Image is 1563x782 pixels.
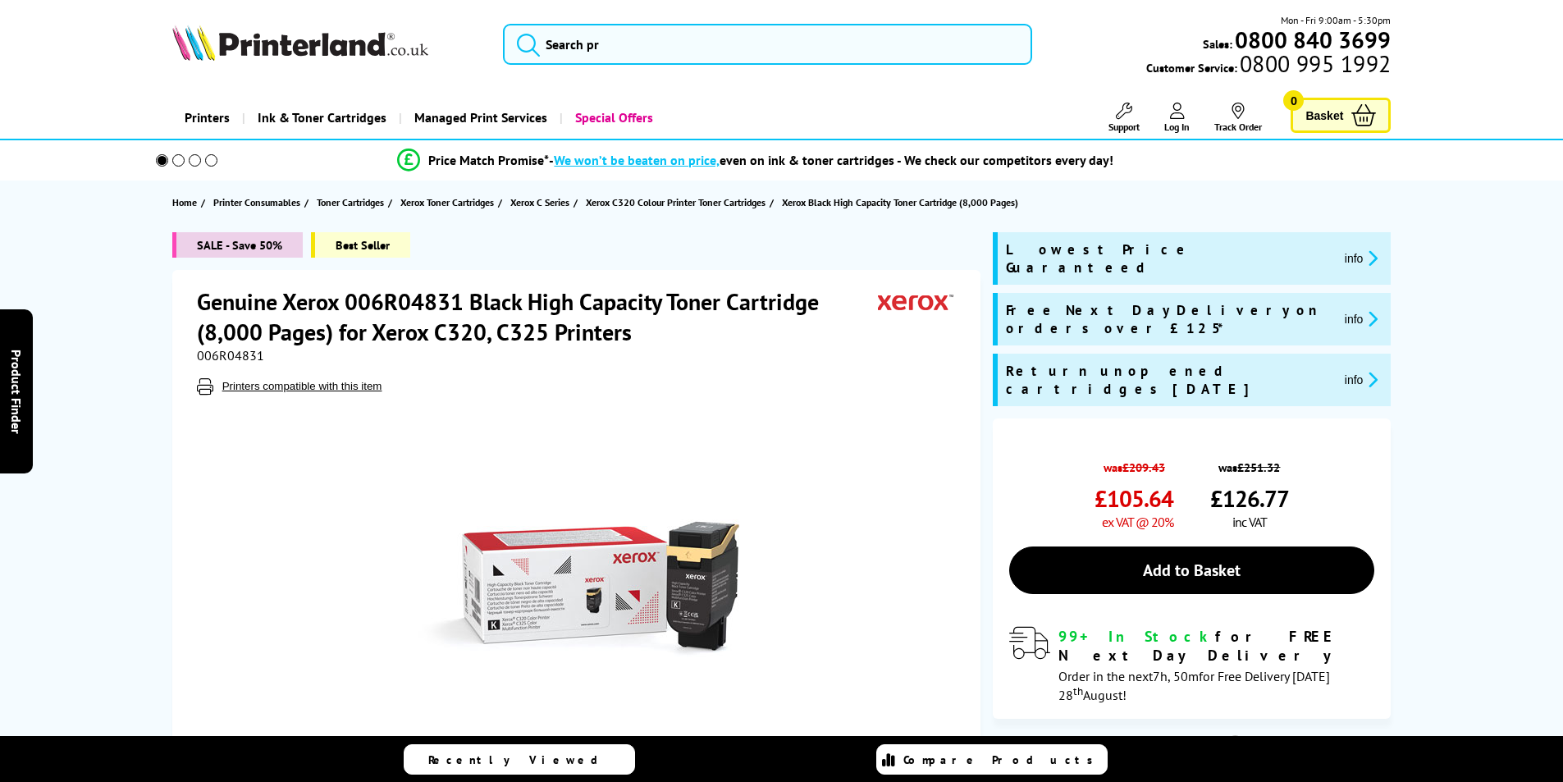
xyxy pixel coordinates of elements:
[317,194,388,211] a: Toner Cartridges
[8,349,25,433] span: Product Finder
[1281,12,1391,28] span: Mon - Fri 9:00am - 5:30pm
[400,194,498,211] a: Xerox Toner Cartridges
[428,752,615,767] span: Recently Viewed
[172,25,483,64] a: Printerland Logo
[1108,121,1140,133] span: Support
[1340,249,1383,268] button: promo-description
[1058,627,1374,665] div: for FREE Next Day Delivery
[197,286,878,347] h1: Genuine Xerox 006R04831 Black High Capacity Toner Cartridge (8,000 Pages) for Xerox C320, C325 Pr...
[1095,483,1173,514] span: £105.64
[1058,668,1330,703] span: Order in the next for Free Delivery [DATE] 28 August!
[1340,309,1383,328] button: promo-description
[586,194,770,211] a: Xerox C320 Colour Printer Toner Cartridges
[1009,546,1374,594] a: Add to Basket
[1232,514,1267,530] span: inc VAT
[172,232,303,258] span: SALE - Save 50%
[197,347,264,364] span: 006R04831
[428,152,549,168] span: Price Match Promise*
[1235,25,1391,55] b: 0800 840 3699
[1305,104,1343,126] span: Basket
[1006,240,1332,277] span: Lowest Price Guaranteed
[560,97,665,139] a: Special Offers
[1237,460,1280,475] strike: £251.32
[172,194,197,211] span: Home
[258,97,386,139] span: Ink & Toner Cartridges
[1340,370,1383,389] button: promo-description
[404,744,635,775] a: Recently Viewed
[1108,103,1140,133] a: Support
[993,735,1391,752] div: Running Costs
[586,194,766,211] span: Xerox C320 Colour Printer Toner Cartridges
[554,152,720,168] span: We won’t be beaten on price,
[782,196,1018,208] span: Xerox Black High Capacity Toner Cartridge (8,000 Pages)
[903,752,1102,767] span: Compare Products
[1153,668,1199,684] span: 7h, 50m
[549,152,1113,168] div: - even on ink & toner cartridges - We check our competitors every day!
[400,194,494,211] span: Xerox Toner Cartridges
[172,25,428,61] img: Printerland Logo
[217,379,387,393] button: Printers compatible with this item
[172,97,242,139] a: Printers
[311,232,410,258] span: Best Seller
[1210,451,1289,475] span: was
[503,24,1032,65] input: Search pr
[1102,514,1173,530] span: ex VAT @ 20%
[1232,32,1391,48] a: 0800 840 3699
[1073,684,1083,698] sup: th
[1229,735,1241,748] sup: Cost per page
[1203,36,1232,52] span: Sales:
[878,286,953,317] img: Xerox
[242,97,399,139] a: Ink & Toner Cartridges
[1291,98,1391,133] a: Basket 0
[510,194,574,211] a: Xerox C Series
[172,194,201,211] a: Home
[1095,451,1173,475] span: was
[1164,121,1190,133] span: Log In
[1009,627,1374,702] div: modal_delivery
[876,744,1108,775] a: Compare Products
[1164,103,1190,133] a: Log In
[1006,301,1332,337] span: Free Next Day Delivery on orders over £125*
[1214,103,1262,133] a: Track Order
[1210,483,1289,514] span: £126.77
[418,428,739,749] img: Xerox 006R04831 Black High Capacity Toner Cartridge (8,000 Pages)
[510,194,569,211] span: Xerox C Series
[213,194,304,211] a: Printer Consumables
[317,194,384,211] span: Toner Cartridges
[1146,56,1391,75] span: Customer Service:
[1006,362,1332,398] span: Return unopened cartridges [DATE]
[1122,460,1165,475] strike: £209.43
[213,194,300,211] span: Printer Consumables
[1058,627,1215,646] span: 99+ In Stock
[399,97,560,139] a: Managed Print Services
[1283,90,1304,111] span: 0
[1237,56,1391,71] span: 0800 995 1992
[134,146,1378,175] li: modal_Promise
